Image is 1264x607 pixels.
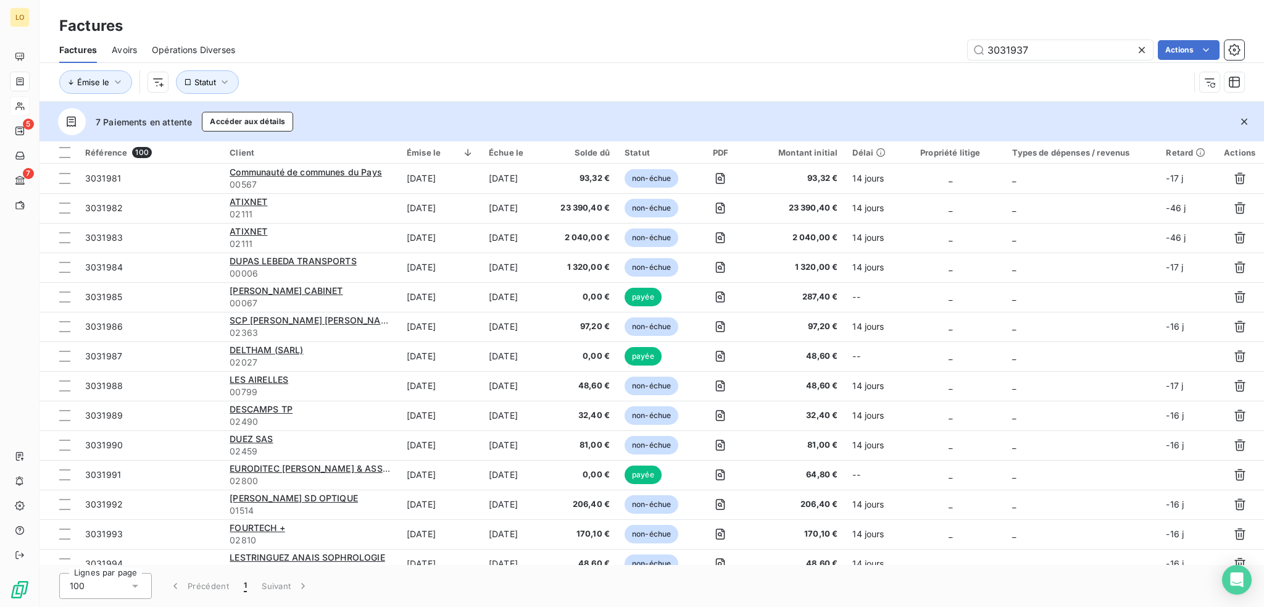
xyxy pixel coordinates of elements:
[845,371,896,401] td: 14 jours
[1012,440,1016,450] span: _
[481,193,551,223] td: [DATE]
[949,440,952,450] span: _
[85,440,123,450] span: 3031990
[625,258,678,277] span: non-échue
[10,7,30,27] div: LO
[399,519,481,549] td: [DATE]
[230,522,285,533] span: FOURTECH +
[230,534,392,546] span: 02810
[558,232,610,244] span: 2 040,00 €
[230,208,392,220] span: 02111
[85,203,123,213] span: 3031982
[1166,558,1184,569] span: -16 j
[481,282,551,312] td: [DATE]
[489,148,543,157] div: Échue le
[1012,321,1016,332] span: _
[845,549,896,579] td: 14 jours
[759,202,838,214] span: 23 390,40 €
[230,493,358,503] span: [PERSON_NAME] SD OPTIQUE
[558,148,610,157] div: Solde dû
[845,460,896,490] td: --
[625,288,662,306] span: payée
[96,115,192,128] span: 7 Paiements en attente
[625,555,678,573] span: non-échue
[1012,529,1016,539] span: _
[949,410,952,421] span: _
[1166,148,1208,157] div: Retard
[845,223,896,253] td: 14 jours
[230,374,288,385] span: LES AIRELLES
[1166,262,1183,272] span: -17 j
[558,291,610,303] span: 0,00 €
[759,291,838,303] span: 287,40 €
[949,351,952,361] span: _
[845,312,896,341] td: 14 jours
[625,148,681,157] div: Statut
[230,386,392,398] span: 00799
[399,164,481,193] td: [DATE]
[558,320,610,333] span: 97,20 €
[759,232,838,244] span: 2 040,00 €
[625,347,662,366] span: payée
[399,401,481,430] td: [DATE]
[132,147,151,158] span: 100
[236,573,254,599] button: 1
[244,580,247,592] span: 1
[254,573,317,599] button: Suivant
[1012,148,1151,157] div: Types de dépenses / revenus
[23,168,34,179] span: 7
[949,262,952,272] span: _
[481,223,551,253] td: [DATE]
[759,172,838,185] span: 93,32 €
[845,519,896,549] td: 14 jours
[230,345,303,355] span: DELTHAM (SARL)
[558,172,610,185] span: 93,32 €
[85,173,121,183] span: 3031981
[949,232,952,243] span: _
[230,178,392,191] span: 00567
[759,528,838,540] span: 170,10 €
[903,148,997,157] div: Propriété litige
[558,558,610,570] span: 48,60 €
[59,15,123,37] h3: Factures
[85,148,127,157] span: Référence
[845,253,896,282] td: 14 jours
[59,44,97,56] span: Factures
[85,529,123,539] span: 3031993
[968,40,1153,60] input: Rechercher
[558,439,610,451] span: 81,00 €
[1012,232,1016,243] span: _
[85,410,123,421] span: 3031989
[481,519,551,549] td: [DATE]
[85,262,123,272] span: 3031984
[759,409,838,422] span: 32,40 €
[1012,351,1016,361] span: _
[949,558,952,569] span: _
[77,77,109,87] span: Émise le
[407,148,474,157] div: Émise le
[481,371,551,401] td: [DATE]
[558,350,610,362] span: 0,00 €
[1166,529,1184,539] span: -16 j
[230,315,397,325] span: SCP [PERSON_NAME] [PERSON_NAME]
[230,267,392,280] span: 00006
[845,490,896,519] td: 14 jours
[759,469,838,481] span: 64,80 €
[1166,410,1184,421] span: -16 j
[845,401,896,430] td: 14 jours
[481,253,551,282] td: [DATE]
[625,317,678,336] span: non-échue
[85,351,122,361] span: 3031987
[1012,499,1016,509] span: _
[1012,173,1016,183] span: _
[162,573,236,599] button: Précédent
[1166,232,1186,243] span: -46 j
[399,312,481,341] td: [DATE]
[230,404,293,414] span: DESCAMPS TP
[1012,558,1016,569] span: _
[85,558,123,569] span: 3031994
[230,285,343,296] span: [PERSON_NAME] CABINET
[1012,469,1016,480] span: _
[759,320,838,333] span: 97,20 €
[949,499,952,509] span: _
